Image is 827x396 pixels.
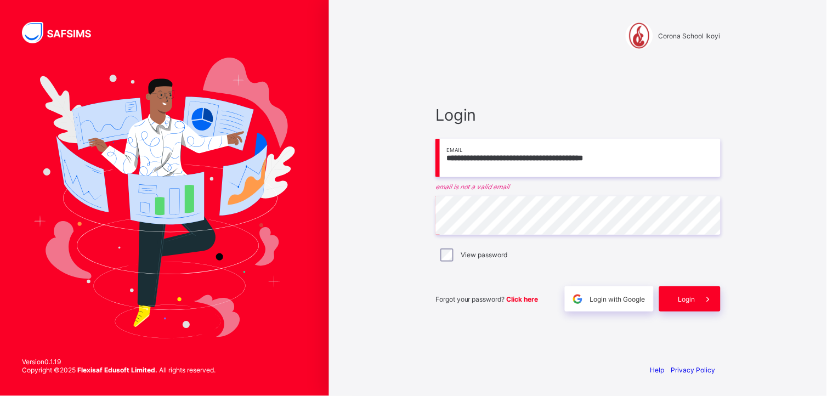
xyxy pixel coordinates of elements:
[461,251,508,259] label: View password
[650,366,665,374] a: Help
[590,295,645,303] span: Login with Google
[435,183,721,191] em: email is not a valid email
[659,32,721,40] span: Corona School Ikoyi
[22,366,216,374] span: Copyright © 2025 All rights reserved.
[507,295,539,303] a: Click here
[22,22,104,43] img: SAFSIMS Logo
[678,295,695,303] span: Login
[435,295,539,303] span: Forgot your password?
[77,366,157,374] strong: Flexisaf Edusoft Limited.
[34,58,295,338] img: Hero Image
[435,105,721,125] span: Login
[571,293,584,306] img: google.396cfc9801f0270233282035f929180a.svg
[22,358,216,366] span: Version 0.1.19
[671,366,716,374] a: Privacy Policy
